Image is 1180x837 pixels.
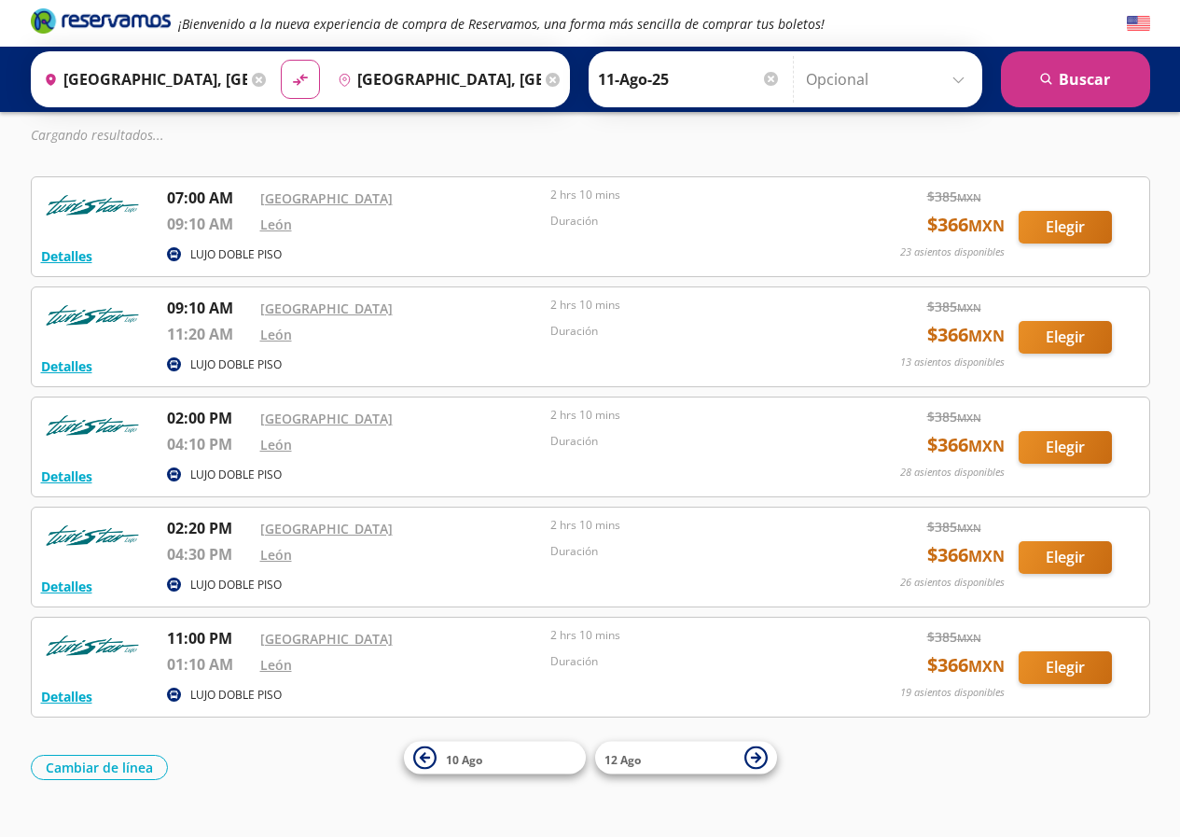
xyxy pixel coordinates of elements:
p: Duración [550,213,832,230]
p: 04:30 PM [167,543,251,565]
p: 09:10 AM [167,297,251,319]
button: Elegir [1019,541,1112,574]
p: 02:00 PM [167,407,251,429]
p: Duración [550,543,832,560]
small: MXN [968,326,1005,346]
img: RESERVAMOS [41,407,144,444]
p: Duración [550,323,832,340]
span: $ 366 [927,651,1005,679]
input: Buscar Destino [330,56,541,103]
button: 10 Ago [404,742,586,774]
a: León [260,216,292,233]
input: Elegir Fecha [598,56,781,103]
span: $ 366 [927,431,1005,459]
a: [GEOGRAPHIC_DATA] [260,410,393,427]
small: MXN [957,411,981,425]
span: $ 385 [927,187,981,206]
button: Detalles [41,687,92,706]
p: 04:10 PM [167,433,251,455]
p: 2 hrs 10 mins [550,297,832,314]
span: $ 385 [927,407,981,426]
p: Duración [550,433,832,450]
button: Detalles [41,356,92,376]
em: Cargando resultados ... [31,126,164,144]
a: León [260,546,292,564]
button: Elegir [1019,211,1112,244]
i: Brand Logo [31,7,171,35]
p: LUJO DOBLE PISO [190,577,282,593]
img: RESERVAMOS [41,187,144,224]
small: MXN [957,631,981,645]
small: MXN [957,300,981,314]
button: Elegir [1019,321,1112,354]
button: Elegir [1019,651,1112,684]
p: 2 hrs 10 mins [550,407,832,424]
span: $ 366 [927,541,1005,569]
p: 11:20 AM [167,323,251,345]
span: 10 Ago [446,751,482,767]
small: MXN [968,436,1005,456]
a: [GEOGRAPHIC_DATA] [260,300,393,317]
a: León [260,326,292,343]
p: 07:00 AM [167,187,251,209]
p: Duración [550,653,832,670]
button: 12 Ago [595,742,777,774]
p: 23 asientos disponibles [900,244,1005,260]
p: LUJO DOBLE PISO [190,356,282,373]
input: Opcional [806,56,973,103]
a: [GEOGRAPHIC_DATA] [260,630,393,648]
a: [GEOGRAPHIC_DATA] [260,189,393,207]
small: MXN [968,656,1005,677]
p: 02:20 PM [167,517,251,539]
button: Cambiar de línea [31,755,168,780]
button: Detalles [41,246,92,266]
span: $ 366 [927,321,1005,349]
a: [GEOGRAPHIC_DATA] [260,520,393,537]
img: RESERVAMOS [41,297,144,334]
p: LUJO DOBLE PISO [190,246,282,263]
button: Elegir [1019,431,1112,464]
button: English [1127,12,1150,35]
span: $ 385 [927,297,981,316]
span: $ 385 [927,517,981,537]
span: 12 Ago [604,751,641,767]
p: 28 asientos disponibles [900,465,1005,481]
p: 11:00 PM [167,627,251,649]
p: 2 hrs 10 mins [550,517,832,534]
small: MXN [968,546,1005,566]
p: 13 asientos disponibles [900,355,1005,370]
p: 26 asientos disponibles [900,575,1005,591]
span: $ 366 [927,211,1005,239]
a: León [260,656,292,674]
small: MXN [968,216,1005,236]
button: Detalles [41,467,92,486]
p: LUJO DOBLE PISO [190,467,282,483]
a: Brand Logo [31,7,171,40]
p: 2 hrs 10 mins [550,187,832,203]
p: 09:10 AM [167,213,251,235]
span: $ 385 [927,627,981,647]
input: Buscar Origen [36,56,247,103]
button: Detalles [41,577,92,596]
small: MXN [957,190,981,204]
p: 19 asientos disponibles [900,685,1005,701]
img: RESERVAMOS [41,627,144,664]
small: MXN [957,521,981,535]
img: RESERVAMOS [41,517,144,554]
p: 2 hrs 10 mins [550,627,832,644]
em: ¡Bienvenido a la nueva experiencia de compra de Reservamos, una forma más sencilla de comprar tus... [178,15,825,33]
button: Buscar [1001,51,1150,107]
p: LUJO DOBLE PISO [190,687,282,704]
a: León [260,436,292,453]
p: 01:10 AM [167,653,251,676]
